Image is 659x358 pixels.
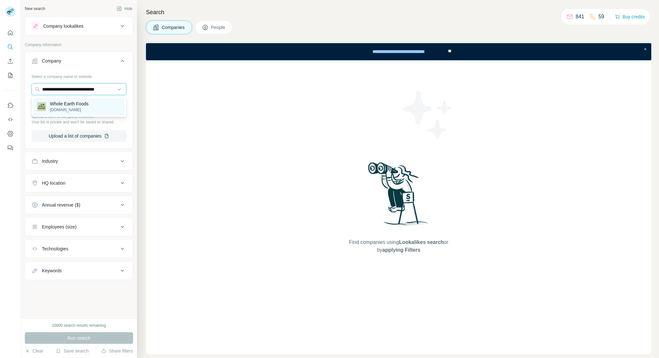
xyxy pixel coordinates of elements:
span: People [211,24,226,31]
button: Employees (size) [25,219,133,235]
div: Select a company name or website [32,71,126,80]
p: 841 [576,13,584,21]
button: Dashboard [5,128,15,140]
button: Company lookalikes [25,18,133,34]
button: Company [25,53,133,71]
div: 10000 search results remaining [52,323,106,328]
div: Industry [42,158,58,164]
div: Company [42,58,61,64]
iframe: Banner [146,43,651,60]
img: Surfe Illustration - Woman searching with binoculars [365,160,432,232]
span: Lookalikes search [399,239,444,245]
button: Use Surfe API [5,114,15,125]
button: Annual revenue ($) [25,197,133,213]
span: Companies [162,24,185,31]
p: [DOMAIN_NAME] [50,107,89,113]
button: Industry [25,153,133,169]
img: Surfe Illustration - Stars [399,86,457,144]
img: Whole Earth Foods [37,102,46,111]
p: Whole Earth Foods [50,101,89,107]
button: My lists [5,70,15,81]
button: Technologies [25,241,133,256]
button: Keywords [25,263,133,278]
button: Hide [112,4,137,14]
p: Your list is private and won't be saved or shared. [32,119,126,125]
div: Company lookalikes [43,23,83,29]
div: Keywords [42,267,62,274]
button: Save search [56,348,89,354]
p: 59 [598,13,604,21]
button: Clear [25,348,43,354]
button: Enrich CSV [5,55,15,67]
p: Company information [25,42,133,48]
button: Feedback [5,142,15,154]
button: Search [5,41,15,53]
h4: Search [146,8,651,17]
span: applying Filters [382,247,420,253]
span: Find companies using or by [347,238,450,254]
button: HQ location [25,175,133,191]
button: Quick start [5,27,15,39]
button: Buy credits [615,12,645,21]
button: Use Surfe on LinkedIn [5,100,15,111]
button: Upload a list of companies [32,130,126,142]
button: Share filters [101,348,133,354]
div: Technologies [42,246,68,252]
div: Annual revenue ($) [42,202,80,208]
div: HQ location [42,180,65,186]
div: New search [25,6,45,12]
div: Employees (size) [42,224,76,230]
